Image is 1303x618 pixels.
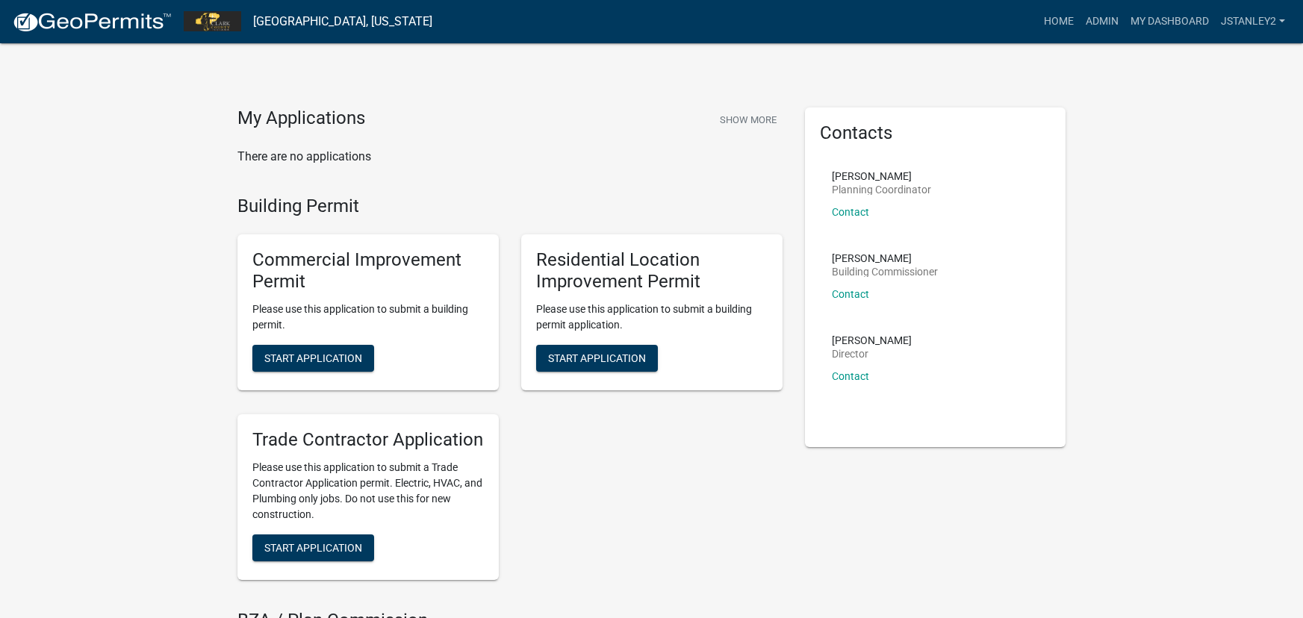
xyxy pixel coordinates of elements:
[548,352,646,363] span: Start Application
[1080,7,1125,36] a: Admin
[1125,7,1215,36] a: My Dashboard
[832,349,912,359] p: Director
[714,107,783,132] button: Show More
[252,534,374,561] button: Start Application
[252,249,484,293] h5: Commercial Improvement Permit
[832,184,931,195] p: Planning Coordinator
[253,9,432,34] a: [GEOGRAPHIC_DATA], [US_STATE]
[832,288,869,300] a: Contact
[832,171,931,181] p: [PERSON_NAME]
[820,122,1051,144] h5: Contacts
[252,429,484,451] h5: Trade Contractor Application
[536,302,768,333] p: Please use this application to submit a building permit application.
[264,541,362,553] span: Start Application
[536,345,658,372] button: Start Application
[832,206,869,218] a: Contact
[1215,7,1291,36] a: jstanley2
[1038,7,1080,36] a: Home
[252,345,374,372] button: Start Application
[832,253,938,263] p: [PERSON_NAME]
[264,352,362,363] span: Start Application
[237,148,783,166] p: There are no applications
[832,266,938,277] p: Building Commissioner
[237,196,783,217] h4: Building Permit
[832,335,912,346] p: [PERSON_NAME]
[832,370,869,382] a: Contact
[536,249,768,293] h5: Residential Location Improvement Permit
[237,107,365,130] h4: My Applications
[252,460,484,522] p: Please use this application to submit a Trade Contractor Application permit. Electric, HVAC, and ...
[184,11,241,31] img: Clark County, Indiana
[252,302,484,333] p: Please use this application to submit a building permit.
